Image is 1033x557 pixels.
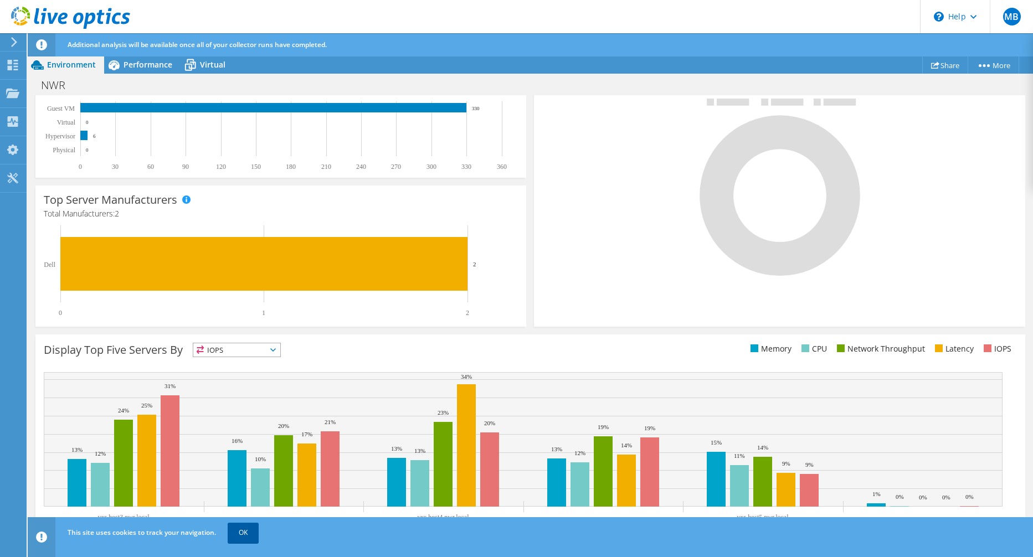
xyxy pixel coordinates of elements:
text: 60 [147,163,154,171]
text: 13% [71,446,83,453]
text: 330 [461,163,471,171]
text: 0% [965,493,974,500]
text: 6 [93,133,96,139]
text: 0% [896,493,904,500]
text: 19% [598,424,609,430]
text: 9% [805,461,814,468]
text: 17% [301,431,312,437]
text: 0 [86,120,89,125]
text: Physical [53,146,75,154]
text: 11% [734,452,745,459]
text: Guest VM [47,105,75,112]
h3: Top Server Manufacturers [44,194,177,206]
text: 90 [182,163,189,171]
text: 210 [321,163,331,171]
text: Virtual [57,118,76,126]
li: Network Throughput [834,343,925,355]
span: Environment [47,59,96,70]
text: 1 [262,309,265,317]
text: 16% [232,437,243,444]
h1: NWR [36,79,83,91]
text: 0% [919,494,927,501]
text: 2 [473,261,476,267]
text: 0 [86,147,89,153]
text: 20% [278,422,289,429]
text: 24% [118,407,129,414]
text: 0% [942,494,950,501]
text: 13% [414,447,425,454]
text: 21% [325,419,336,425]
text: 240 [356,163,366,171]
text: 12% [95,450,106,457]
text: 10% [255,456,266,462]
text: 2 [466,309,469,317]
text: 360 [497,163,507,171]
li: CPU [799,343,827,355]
text: 12% [574,450,585,456]
span: IOPS [193,343,280,357]
text: 15% [711,439,722,446]
text: 19% [644,425,655,431]
li: Memory [748,343,792,355]
text: 120 [216,163,226,171]
text: vxr-host5.nwr.local [737,513,789,521]
text: 1% [872,491,881,497]
text: 150 [251,163,261,171]
text: vxr-host4.nwr.local [417,513,469,521]
span: This site uses cookies to track your navigation. [68,528,216,537]
h4: Total Manufacturers: [44,208,518,220]
text: 20% [484,420,495,426]
a: Share [922,56,968,74]
text: 13% [551,446,562,452]
span: Performance [124,59,172,70]
span: 2 [115,208,119,219]
text: 31% [165,383,176,389]
text: 270 [391,163,401,171]
text: 34% [461,373,472,380]
text: 9% [782,460,790,467]
svg: \n [934,12,944,22]
span: MB [1003,8,1021,25]
text: 300 [426,163,436,171]
text: 14% [757,444,768,451]
li: Latency [932,343,974,355]
text: 13% [391,445,402,452]
span: Additional analysis will be available once all of your collector runs have completed. [68,40,327,49]
text: Hypervisor [45,132,75,140]
span: Virtual [200,59,225,70]
text: 330 [472,106,480,111]
a: OK [228,523,259,543]
text: vxr-host3.nwr.local [97,513,150,521]
text: 25% [141,402,152,409]
text: 0 [59,309,62,317]
text: 30 [112,163,119,171]
text: 180 [286,163,296,171]
text: 0 [79,163,82,171]
text: 23% [438,409,449,416]
a: More [968,56,1019,74]
text: Dell [44,261,55,269]
li: IOPS [981,343,1011,355]
text: 14% [621,442,632,448]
